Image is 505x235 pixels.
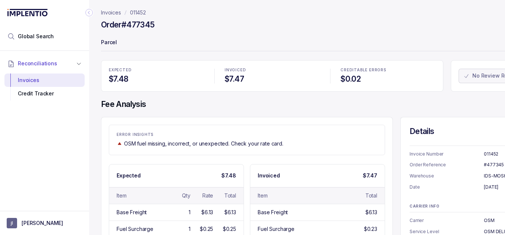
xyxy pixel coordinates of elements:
h4: Order #477345 [101,20,154,30]
a: 011452 [130,9,146,16]
p: OSM fuel missing, incorrect, or unexpected. Check your rate card. [124,140,283,147]
div: Reconciliations [4,72,85,102]
div: Total [365,192,377,199]
p: Expected [117,172,141,179]
div: Total [224,192,236,199]
div: Invoices [10,74,79,87]
p: INVOICED [225,68,320,72]
h4: $0.02 [341,74,436,84]
div: Base Freight [258,209,288,216]
p: Carrier [410,217,484,224]
button: User initials[PERSON_NAME] [7,218,82,228]
div: 1 [189,225,190,233]
div: Item [258,192,267,199]
p: CREDITABLE ERRORS [341,68,436,72]
div: Qty [182,192,190,199]
div: $0.25 [223,225,236,233]
p: Invoice Number [410,150,484,158]
p: $7.48 [221,172,236,179]
div: $6.13 [201,209,213,216]
p: Invoiced [258,172,280,179]
p: Warehouse [410,172,484,180]
p: Date [410,183,484,191]
div: $0.25 [200,225,213,233]
h4: $7.48 [109,74,204,84]
div: $6.13 [365,209,377,216]
div: Collapse Icon [85,8,94,17]
div: Fuel Surcharge [258,225,294,233]
div: Credit Tracker [10,87,79,100]
div: $6.13 [224,209,236,216]
div: $0.23 [364,225,377,233]
p: ERROR INSIGHTS [117,133,377,137]
p: $7.47 [363,172,377,179]
button: Reconciliations [4,55,85,72]
span: Global Search [18,33,54,40]
div: 1 [189,209,190,216]
div: Item [117,192,126,199]
div: Rate [202,192,213,199]
div: Base Freight [117,209,147,216]
nav: breadcrumb [101,9,146,16]
div: Fuel Surcharge [117,225,153,233]
p: Order Reference [410,161,484,169]
img: trend image [117,141,123,146]
span: Reconciliations [18,60,57,67]
span: User initials [7,218,17,228]
h4: $7.47 [225,74,320,84]
p: EXPECTED [109,68,204,72]
p: [PERSON_NAME] [22,219,63,227]
a: Invoices [101,9,121,16]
